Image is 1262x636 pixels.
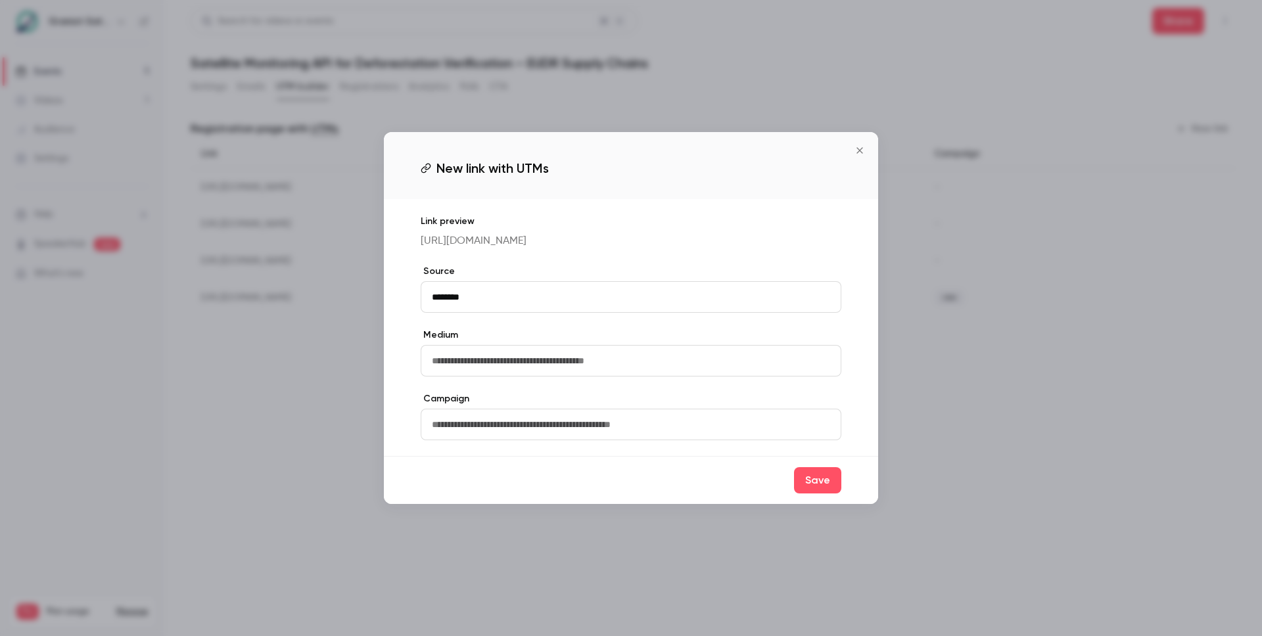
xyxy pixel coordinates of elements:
label: Source [421,265,841,278]
p: [URL][DOMAIN_NAME] [421,233,841,249]
button: Save [794,467,841,493]
button: Close [847,137,873,164]
span: New link with UTMs [436,158,549,178]
label: Medium [421,329,841,342]
label: Campaign [421,392,841,405]
p: Link preview [421,215,841,228]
